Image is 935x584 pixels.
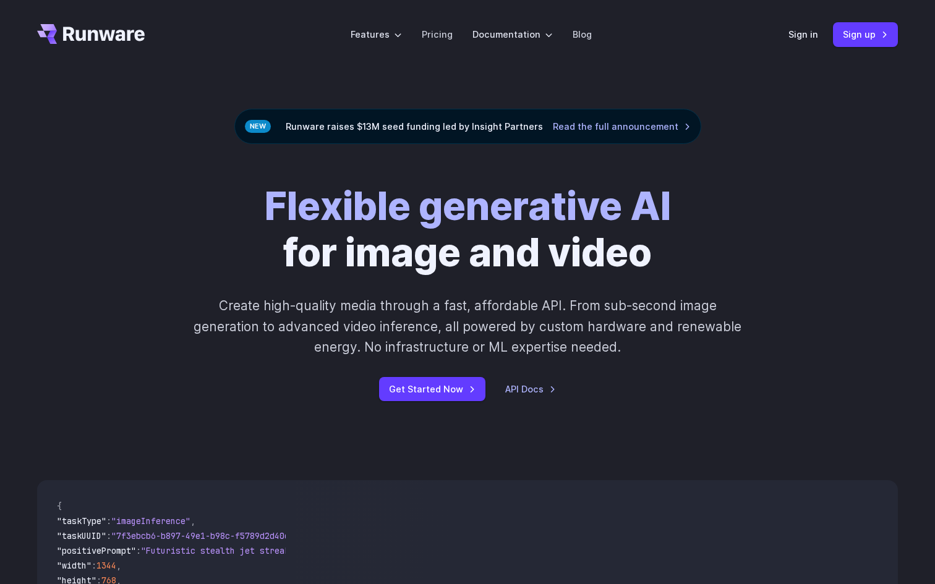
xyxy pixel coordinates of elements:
span: { [57,501,62,512]
a: Sign up [833,22,898,46]
span: "taskType" [57,515,106,527]
span: "positivePrompt" [57,545,136,556]
span: "width" [57,560,92,571]
span: 1344 [96,560,116,571]
h1: for image and video [265,184,671,276]
span: , [190,515,195,527]
span: "taskUUID" [57,530,106,541]
span: "imageInference" [111,515,190,527]
span: : [106,515,111,527]
span: : [136,545,141,556]
span: "7f3ebcb6-b897-49e1-b98c-f5789d2d40d7" [111,530,299,541]
span: "Futuristic stealth jet streaking through a neon-lit cityscape with glowing purple exhaust" [141,545,591,556]
a: Go to / [37,24,145,44]
strong: Flexible generative AI [265,183,671,229]
label: Features [351,27,402,41]
div: Runware raises $13M seed funding led by Insight Partners [234,109,701,144]
span: : [92,560,96,571]
span: : [106,530,111,541]
a: Sign in [788,27,818,41]
a: Blog [573,27,592,41]
a: Read the full announcement [553,119,691,133]
p: Create high-quality media through a fast, affordable API. From sub-second image generation to adv... [192,295,743,357]
a: Pricing [422,27,453,41]
a: Get Started Now [379,377,485,401]
a: API Docs [505,382,556,396]
span: , [116,560,121,571]
label: Documentation [472,27,553,41]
